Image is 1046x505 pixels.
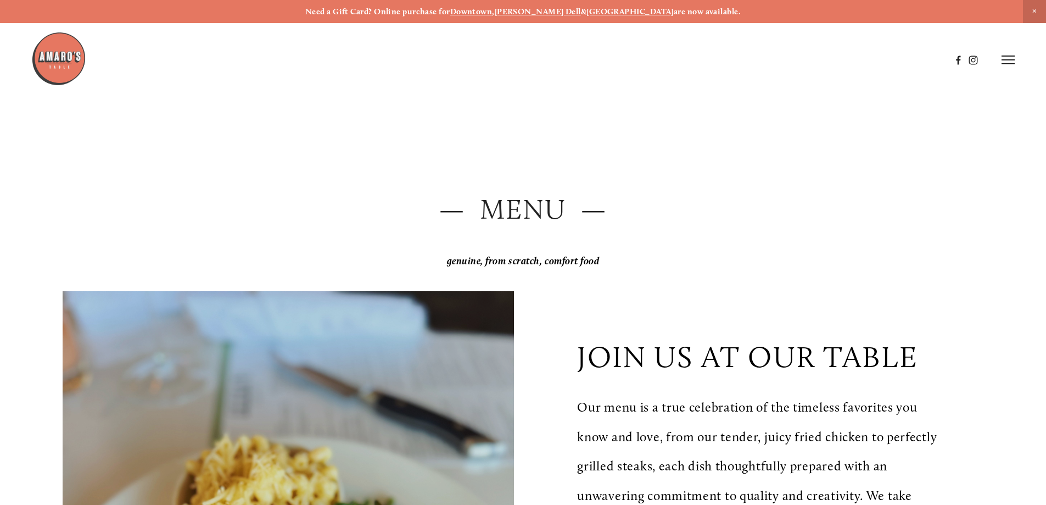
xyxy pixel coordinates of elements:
[447,255,600,267] em: genuine, from scratch, comfort food
[305,7,450,16] strong: Need a Gift Card? Online purchase for
[674,7,741,16] strong: are now available.
[450,7,493,16] a: Downtown
[492,7,494,16] strong: ,
[31,31,86,86] img: Amaro's Table
[577,339,918,375] p: join us at our table
[63,190,983,229] h2: — Menu —
[495,7,581,16] a: [PERSON_NAME] Dell
[586,7,674,16] a: [GEOGRAPHIC_DATA]
[581,7,586,16] strong: &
